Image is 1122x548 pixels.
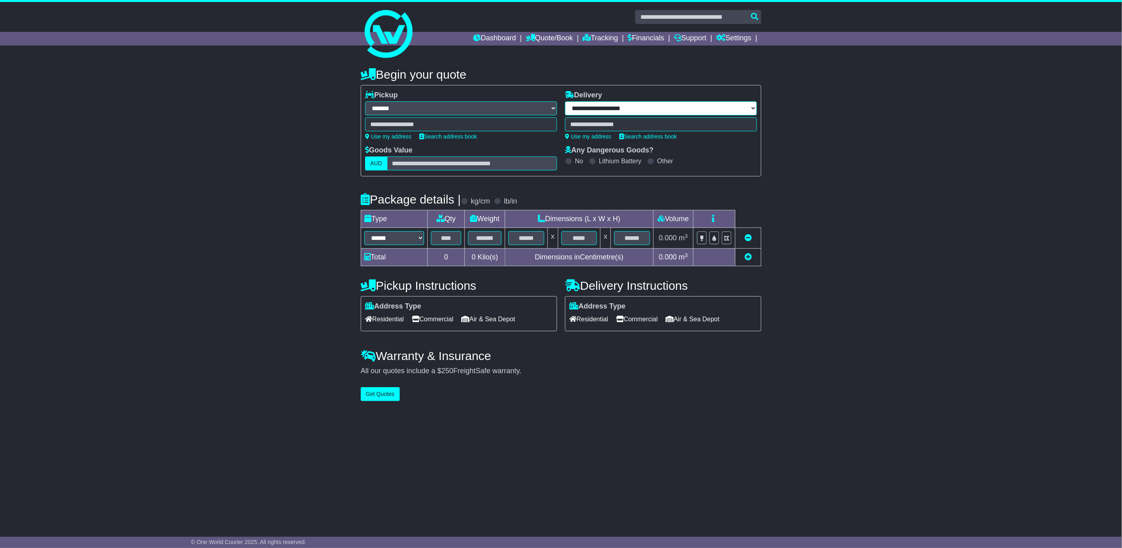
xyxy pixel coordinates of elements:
[679,234,688,242] span: m
[583,32,618,46] a: Tracking
[674,32,707,46] a: Support
[565,279,761,292] h4: Delivery Instructions
[462,313,516,325] span: Air & Sea Depot
[505,249,654,266] td: Dimensions in Centimetre(s)
[504,197,517,206] label: lb/in
[471,197,490,206] label: kg/cm
[441,367,453,375] span: 250
[365,156,387,170] label: AUD
[745,234,752,242] a: Remove this item
[361,249,428,266] td: Total
[569,302,626,311] label: Address Type
[428,249,465,266] td: 0
[361,349,761,362] h4: Warranty & Insurance
[599,157,642,165] label: Lithium Battery
[569,313,608,325] span: Residential
[412,313,453,325] span: Commercial
[361,68,761,81] h4: Begin your quote
[365,146,413,155] label: Goods Value
[716,32,751,46] a: Settings
[657,157,673,165] label: Other
[365,313,404,325] span: Residential
[191,539,306,545] span: © One World Courier 2025. All rights reserved.
[547,228,558,249] td: x
[419,133,477,140] a: Search address book
[679,253,688,261] span: m
[361,387,400,401] button: Get Quotes
[365,133,411,140] a: Use my address
[428,210,465,228] td: Qty
[659,234,677,242] span: 0.000
[361,193,461,206] h4: Package details |
[473,32,516,46] a: Dashboard
[361,367,761,376] div: All our quotes include a $ FreightSafe warranty.
[565,146,654,155] label: Any Dangerous Goods?
[505,210,654,228] td: Dimensions (L x W x H)
[575,157,583,165] label: No
[659,253,677,261] span: 0.000
[361,279,557,292] h4: Pickup Instructions
[472,253,476,261] span: 0
[565,91,602,100] label: Delivery
[361,210,428,228] td: Type
[619,133,677,140] a: Search address book
[365,91,398,100] label: Pickup
[526,32,573,46] a: Quote/Book
[653,210,693,228] td: Volume
[616,313,658,325] span: Commercial
[465,249,505,266] td: Kilo(s)
[685,233,688,239] sup: 3
[685,252,688,258] sup: 3
[365,302,421,311] label: Address Type
[601,228,611,249] td: x
[465,210,505,228] td: Weight
[565,133,611,140] a: Use my address
[628,32,664,46] a: Financials
[666,313,720,325] span: Air & Sea Depot
[745,253,752,261] a: Add new item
